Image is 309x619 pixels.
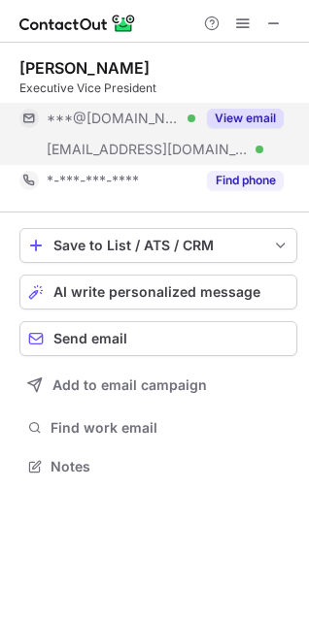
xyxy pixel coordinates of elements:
button: Reveal Button [207,109,284,128]
div: Executive Vice President [19,80,297,97]
span: [EMAIL_ADDRESS][DOMAIN_NAME] [47,141,249,158]
button: Find work email [19,414,297,441]
span: ***@[DOMAIN_NAME] [47,110,181,127]
span: Notes [51,458,290,475]
button: AI write personalized message [19,275,297,309]
img: ContactOut v5.3.10 [19,12,136,35]
button: Add to email campaign [19,368,297,403]
div: [PERSON_NAME] [19,58,150,78]
button: Notes [19,453,297,480]
button: Send email [19,321,297,356]
span: Find work email [51,419,290,437]
div: Save to List / ATS / CRM [53,238,263,253]
span: Send email [53,331,127,346]
button: Reveal Button [207,171,284,190]
span: AI write personalized message [53,284,260,300]
span: Add to email campaign [52,377,207,393]
button: save-profile-one-click [19,228,297,263]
